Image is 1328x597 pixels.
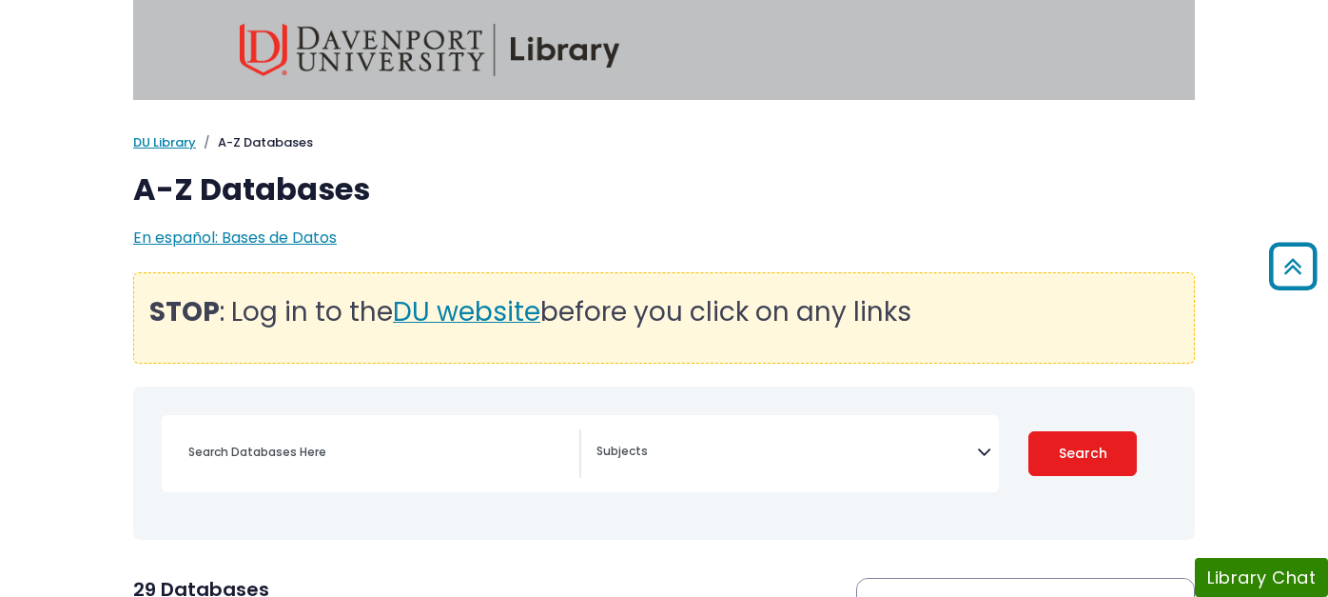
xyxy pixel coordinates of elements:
[133,171,1195,208] h1: A-Z Databases
[133,227,337,249] a: En español: Bases de Datos
[149,293,393,330] span: : Log in to the
[133,133,1195,152] nav: breadcrumb
[1262,250,1323,282] a: Back to Top
[1195,558,1328,597] button: Library Chat
[540,293,911,330] span: before you click on any links
[149,293,220,330] strong: STOP
[596,446,977,461] textarea: Search
[196,133,313,152] li: A-Z Databases
[393,293,540,330] span: DU website
[240,24,620,76] img: Davenport University Library
[133,387,1195,540] nav: Search filters
[393,307,540,326] a: DU website
[133,133,196,151] a: DU Library
[1028,431,1137,476] button: Submit for Search Results
[177,438,579,466] input: Search database by title or keyword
